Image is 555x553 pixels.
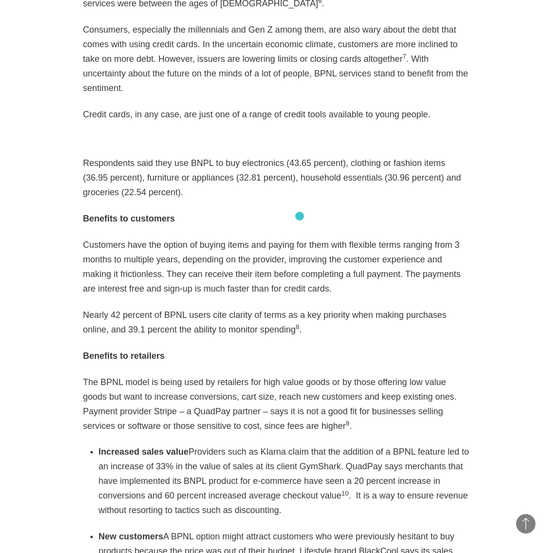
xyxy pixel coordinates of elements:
strong: Increased sales value [99,447,189,457]
strong: New customers [99,532,163,541]
p: Customers have the option of buying items and paying for them with flexible terms ranging from 3 ... [83,238,472,296]
sup: 7 [403,53,407,60]
li: Providers such as Klarna claim that the addition of a BPNL feature led to an increase of 33% in t... [99,444,472,517]
p: Credit cards, in any case, are just one of a range of credit tools available to young people. [83,107,472,122]
sup: 9 [346,420,350,427]
p: Nearly 42 percent of BPNL users cite clarity of terms as a key priority when making purchases onl... [83,308,472,337]
p: The BPNL model is being used by retailers for high value goods or by those offering low value goo... [83,375,472,433]
strong: Benefits to customers [83,214,175,223]
sup: 10 [341,490,349,497]
p: Respondents said they use BNPL to buy electronics (43.65 percent), clothing or fashion items (36.... [83,156,472,200]
button: Back to Top [516,514,536,534]
p: Consumers, especially the millennials and Gen Z among them, are also wary about the debt that com... [83,22,472,95]
strong: Benefits to retailers [83,351,165,361]
sup: 8 [296,323,300,331]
